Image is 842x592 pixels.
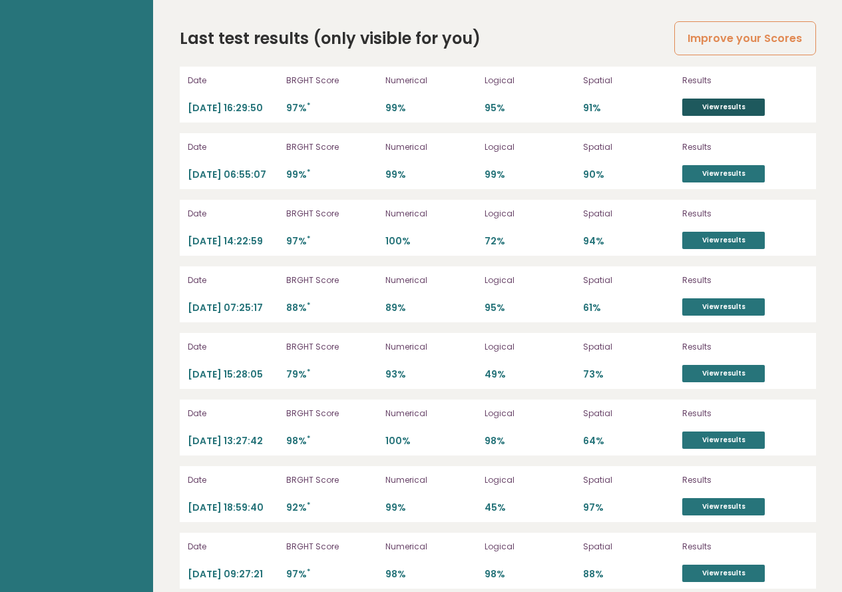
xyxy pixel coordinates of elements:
p: 49% [485,368,576,381]
p: Numerical [385,141,477,153]
p: 90% [583,168,674,181]
p: [DATE] 07:25:17 [188,302,279,314]
p: 99% [385,102,477,115]
p: Numerical [385,408,477,420]
p: 99% [385,168,477,181]
p: Logical [485,408,576,420]
p: [DATE] 14:22:59 [188,235,279,248]
p: BRGHT Score [286,141,377,153]
p: Date [188,141,279,153]
p: Spatial [583,274,674,286]
p: 100% [385,235,477,248]
p: Spatial [583,541,674,553]
h2: Last test results (only visible for you) [180,27,481,51]
p: 98% [485,568,576,581]
p: 98% [385,568,477,581]
p: 72% [485,235,576,248]
p: 95% [485,302,576,314]
p: Date [188,208,279,220]
p: 89% [385,302,477,314]
p: Spatial [583,341,674,353]
a: View results [682,498,765,515]
p: Numerical [385,208,477,220]
p: Date [188,341,279,353]
p: Results [682,341,807,353]
p: Numerical [385,541,477,553]
p: BRGHT Score [286,541,377,553]
p: Spatial [583,474,674,486]
p: 91% [583,102,674,115]
p: Logical [485,474,576,486]
p: 99% [385,501,477,514]
p: 61% [583,302,674,314]
p: 100% [385,435,477,447]
a: View results [682,298,765,316]
p: Results [682,274,807,286]
p: 98% [485,435,576,447]
p: Logical [485,341,576,353]
a: View results [682,165,765,182]
p: 99% [286,168,377,181]
p: 88% [583,568,674,581]
p: 97% [286,568,377,581]
p: Spatial [583,141,674,153]
p: Results [682,75,807,87]
p: Results [682,408,807,420]
p: Numerical [385,274,477,286]
p: Logical [485,208,576,220]
p: 97% [286,102,377,115]
a: View results [682,432,765,449]
p: BRGHT Score [286,208,377,220]
p: 97% [286,235,377,248]
p: 79% [286,368,377,381]
a: Improve your Scores [674,21,815,55]
p: BRGHT Score [286,474,377,486]
p: Results [682,141,807,153]
p: Numerical [385,341,477,353]
p: BRGHT Score [286,341,377,353]
p: [DATE] 15:28:05 [188,368,279,381]
p: Date [188,408,279,420]
p: Numerical [385,474,477,486]
p: [DATE] 06:55:07 [188,168,279,181]
p: 88% [286,302,377,314]
p: Spatial [583,208,674,220]
p: 45% [485,501,576,514]
p: Spatial [583,75,674,87]
p: 94% [583,235,674,248]
p: Numerical [385,75,477,87]
p: BRGHT Score [286,274,377,286]
p: 93% [385,368,477,381]
p: BRGHT Score [286,75,377,87]
a: View results [682,565,765,582]
a: View results [682,232,765,249]
p: Logical [485,541,576,553]
p: 92% [286,501,377,514]
p: [DATE] 18:59:40 [188,501,279,514]
p: 64% [583,435,674,447]
p: [DATE] 09:27:21 [188,568,279,581]
p: Logical [485,75,576,87]
a: View results [682,99,765,116]
p: Results [682,208,807,220]
p: Results [682,541,807,553]
p: 73% [583,368,674,381]
p: 97% [583,501,674,514]
p: BRGHT Score [286,408,377,420]
p: Date [188,75,279,87]
a: View results [682,365,765,382]
p: [DATE] 16:29:50 [188,102,279,115]
p: 99% [485,168,576,181]
p: [DATE] 13:27:42 [188,435,279,447]
p: Spatial [583,408,674,420]
p: Logical [485,141,576,153]
p: 95% [485,102,576,115]
p: 98% [286,435,377,447]
p: Date [188,541,279,553]
p: Logical [485,274,576,286]
p: Date [188,274,279,286]
p: Date [188,474,279,486]
p: Results [682,474,807,486]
